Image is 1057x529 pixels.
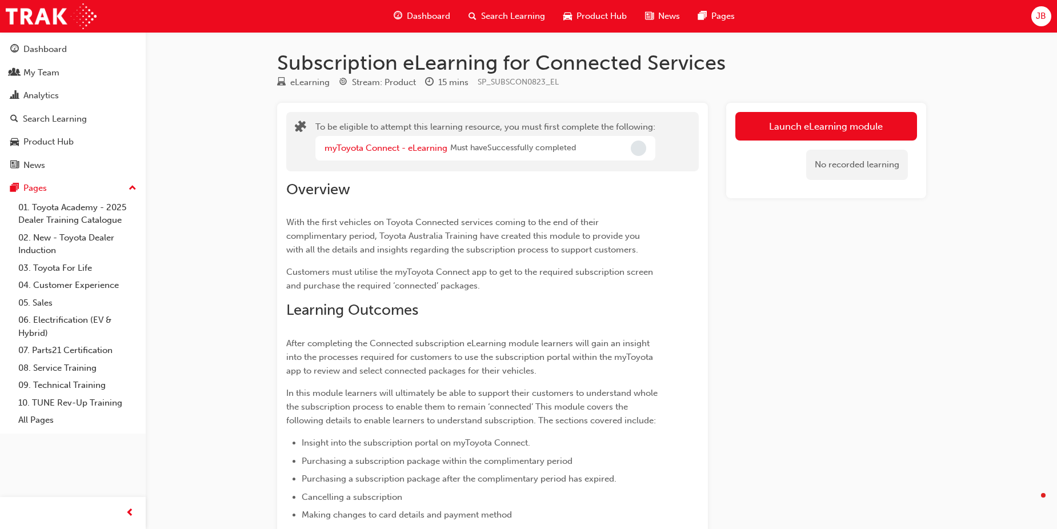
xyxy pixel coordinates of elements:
[481,10,545,23] span: Search Learning
[5,178,141,199] button: Pages
[469,9,477,23] span: search-icon
[1018,490,1046,518] iframe: Intercom live chat
[563,9,572,23] span: car-icon
[5,155,141,176] a: News
[5,131,141,153] a: Product Hub
[23,66,59,79] div: My Team
[14,294,141,312] a: 05. Sales
[23,159,45,172] div: News
[23,182,47,195] div: Pages
[14,276,141,294] a: 04. Customer Experience
[407,10,450,23] span: Dashboard
[129,181,137,196] span: up-icon
[286,181,350,198] span: Overview
[295,122,306,135] span: puzzle-icon
[554,5,636,28] a: car-iconProduct Hub
[10,161,19,171] span: news-icon
[1036,10,1046,23] span: JB
[23,113,87,126] div: Search Learning
[10,68,19,78] span: people-icon
[315,121,655,163] div: To be eligible to attempt this learning resource, you must first complete the following:
[10,183,19,194] span: pages-icon
[1031,6,1051,26] button: JB
[645,9,654,23] span: news-icon
[302,456,572,466] span: Purchasing a subscription package within the complimentary period
[636,5,689,28] a: news-iconNews
[302,474,616,484] span: Purchasing a subscription package after the complimentary period has expired.
[735,112,917,141] button: Launch eLearning module
[806,150,908,180] div: No recorded learning
[352,76,416,89] div: Stream: Product
[14,342,141,359] a: 07. Parts21 Certification
[286,338,655,376] span: After completing the Connected subscription eLearning module learners will gain an insight into t...
[339,78,347,88] span: target-icon
[425,75,469,90] div: Duration
[14,359,141,377] a: 08. Service Training
[478,77,559,87] span: Learning resource code
[631,141,646,156] span: Incomplete
[277,75,330,90] div: Type
[14,376,141,394] a: 09. Technical Training
[425,78,434,88] span: clock-icon
[23,89,59,102] div: Analytics
[5,62,141,83] a: My Team
[14,229,141,259] a: 02. New - Toyota Dealer Induction
[698,9,707,23] span: pages-icon
[10,91,19,101] span: chart-icon
[450,142,576,155] span: Must have Successfully completed
[302,492,402,502] span: Cancelling a subscription
[23,43,67,56] div: Dashboard
[459,5,554,28] a: search-iconSearch Learning
[10,114,18,125] span: search-icon
[325,143,447,153] a: myToyota Connect - eLearning
[286,301,418,319] span: Learning Outcomes
[438,76,469,89] div: 15 mins
[711,10,735,23] span: Pages
[5,39,141,60] a: Dashboard
[277,50,926,75] h1: Subscription eLearning for Connected Services
[126,506,134,520] span: prev-icon
[302,510,512,520] span: Making changes to card details and payment method
[5,85,141,106] a: Analytics
[286,267,655,291] span: Customers must utilise the myToyota Connect app to get to the required subscription screen and pu...
[10,45,19,55] span: guage-icon
[14,259,141,277] a: 03. Toyota For Life
[290,76,330,89] div: eLearning
[10,137,19,147] span: car-icon
[385,5,459,28] a: guage-iconDashboard
[5,37,141,178] button: DashboardMy TeamAnalyticsSearch LearningProduct HubNews
[658,10,680,23] span: News
[5,109,141,130] a: Search Learning
[14,311,141,342] a: 06. Electrification (EV & Hybrid)
[339,75,416,90] div: Stream
[302,438,530,448] span: Insight into the subscription portal on myToyota Connect.
[23,135,74,149] div: Product Hub
[277,78,286,88] span: learningResourceType_ELEARNING-icon
[286,388,660,426] span: In this module learners will ultimately be able to support their customers to understand whole th...
[394,9,402,23] span: guage-icon
[14,394,141,412] a: 10. TUNE Rev-Up Training
[576,10,627,23] span: Product Hub
[6,3,97,29] img: Trak
[286,217,642,255] span: With the first vehicles on Toyota Connected services coming to the end of their complimentary per...
[14,411,141,429] a: All Pages
[14,199,141,229] a: 01. Toyota Academy - 2025 Dealer Training Catalogue
[689,5,744,28] a: pages-iconPages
